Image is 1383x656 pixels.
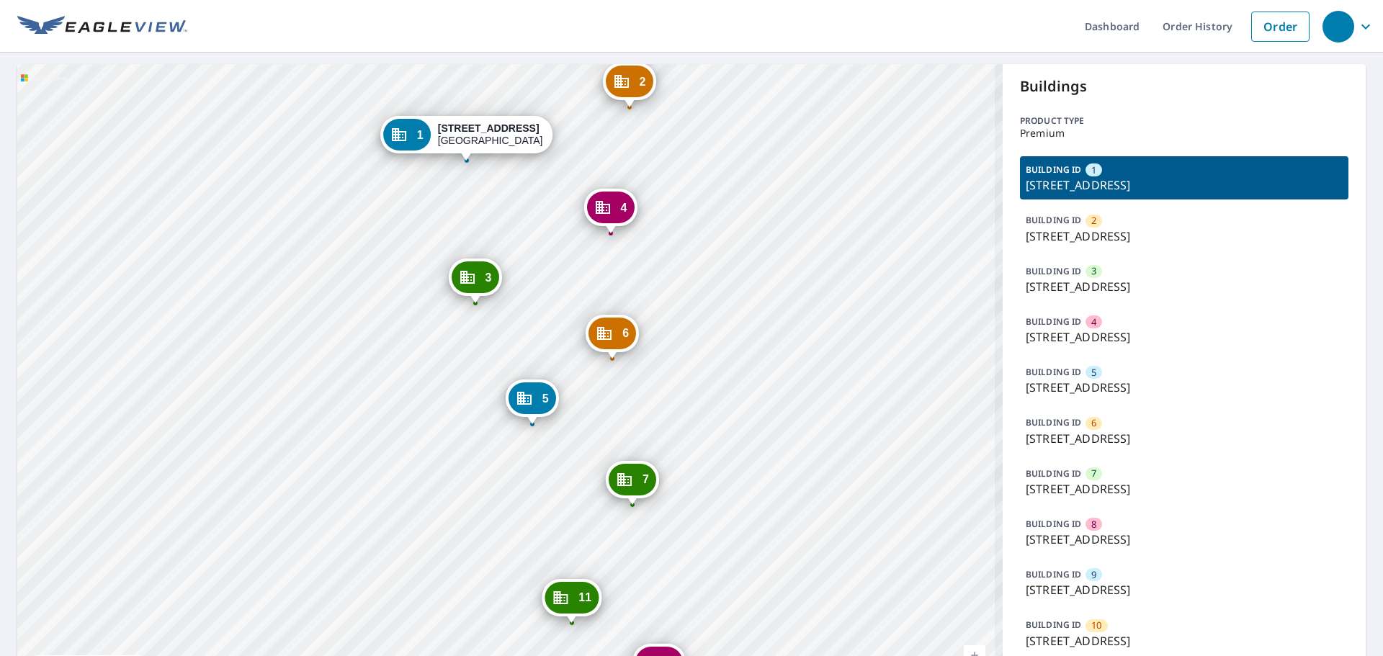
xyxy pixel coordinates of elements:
[1026,176,1343,194] p: [STREET_ADDRESS]
[1020,127,1348,139] p: Premium
[603,63,656,107] div: Dropped pin, building 2, Commercial property, 1926 W College Ave San Bernardino, CA 92407
[1091,315,1096,329] span: 4
[1091,366,1096,379] span: 5
[1026,518,1081,530] p: BUILDING ID
[1026,619,1081,631] p: BUILDING ID
[606,461,659,506] div: Dropped pin, building 7, Commercial property, 1925 W College Ave San Bernardino, CA 92407
[1020,76,1348,97] p: Buildings
[1091,568,1096,582] span: 9
[1026,163,1081,176] p: BUILDING ID
[1026,430,1343,447] p: [STREET_ADDRESS]
[506,379,559,424] div: Dropped pin, building 5, Commercial property, 1925 W College Ave San Bernardino, CA 92407
[578,592,591,603] span: 11
[586,315,639,359] div: Dropped pin, building 6, Commercial property, 4244 University Pkwy San Bernardino, CA 92407
[438,122,540,134] strong: [STREET_ADDRESS]
[1026,568,1081,580] p: BUILDING ID
[1091,163,1096,177] span: 1
[1026,228,1343,245] p: [STREET_ADDRESS]
[1026,632,1343,650] p: [STREET_ADDRESS]
[1251,12,1310,42] a: Order
[620,202,627,213] span: 4
[1026,328,1343,346] p: [STREET_ADDRESS]
[1026,366,1081,378] p: BUILDING ID
[643,474,649,485] span: 7
[1091,619,1101,632] span: 10
[380,116,553,161] div: Dropped pin, building 1, Commercial property, 1924 W College Ave San Bernardino, CA 92407
[1091,518,1096,531] span: 8
[1026,278,1343,295] p: [STREET_ADDRESS]
[622,328,629,338] span: 6
[1026,581,1343,598] p: [STREET_ADDRESS]
[485,272,492,283] span: 3
[1020,114,1348,127] p: Product type
[449,259,502,303] div: Dropped pin, building 3, Commercial property, 4539 University Pkwy San Bernardino, CA 92407
[1091,416,1096,430] span: 6
[542,393,549,404] span: 5
[438,122,543,147] div: [GEOGRAPHIC_DATA]
[640,76,646,87] span: 2
[1026,416,1081,428] p: BUILDING ID
[1091,467,1096,480] span: 7
[1026,480,1343,498] p: [STREET_ADDRESS]
[1026,265,1081,277] p: BUILDING ID
[17,16,187,37] img: EV Logo
[1091,214,1096,228] span: 2
[1091,264,1096,278] span: 3
[542,579,601,624] div: Dropped pin, building 11, Commercial property, 4455 University Pkwy San Bernardino, CA 92407
[1026,315,1081,328] p: BUILDING ID
[1026,379,1343,396] p: [STREET_ADDRESS]
[1026,467,1081,480] p: BUILDING ID
[417,130,424,140] span: 1
[1026,531,1343,548] p: [STREET_ADDRESS]
[583,189,637,233] div: Dropped pin, building 4, Commercial property, 1924 W College Ave San Bernardino, CA 92407
[1026,214,1081,226] p: BUILDING ID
